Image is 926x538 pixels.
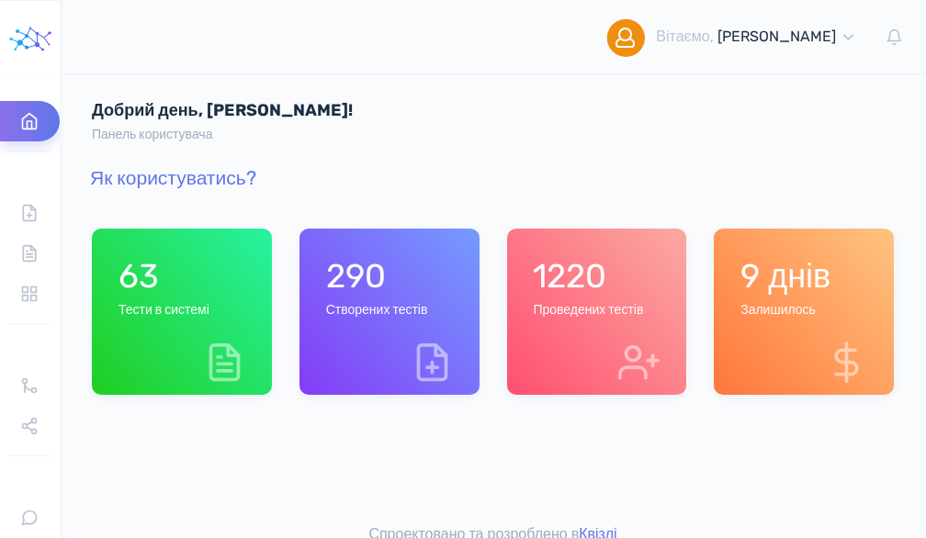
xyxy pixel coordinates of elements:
h6: Створених тестів [326,303,428,319]
h6: Залишилось [740,303,830,319]
img: homepage [7,24,53,54]
h1: 9 днів [740,256,830,296]
a: 9 днів Залишилось [714,229,894,395]
li: Панель користувача [92,125,212,144]
a: 1220 Проведених тестів [507,229,687,395]
h1: 1220 [533,256,643,296]
nav: breadcrumb [92,125,212,144]
h1: 290 [326,256,428,296]
h6: Проведених тестів [533,303,643,319]
h1: 63 [119,256,209,296]
h4: Добрий день, [PERSON_NAME]! [92,101,548,121]
a: Як користуватись? [90,166,256,189]
a: 63 Тести в системі [92,229,272,395]
span: [PERSON_NAME] [717,28,836,45]
a: homepage [7,1,58,74]
h6: Тести в системі [119,303,209,319]
a: 290 Створених тестів [299,229,480,395]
